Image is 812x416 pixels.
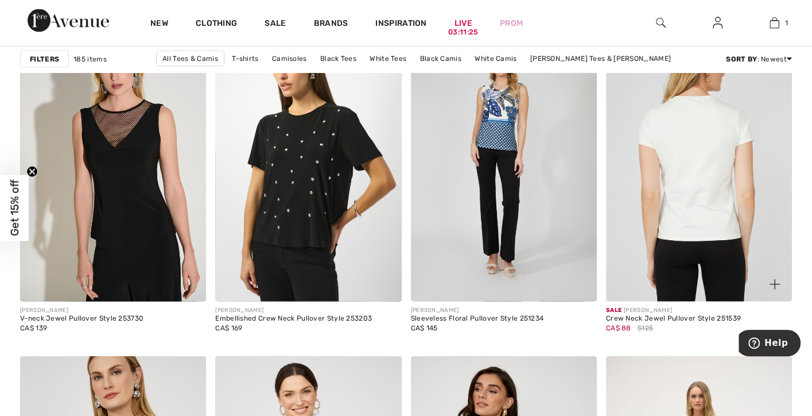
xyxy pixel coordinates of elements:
a: Camisoles [266,51,313,66]
span: CA$ 169 [215,324,242,332]
span: Inspiration [375,18,426,30]
iframe: Opens a widget where you can find more information [739,330,801,359]
a: White Camis [469,51,522,66]
span: CA$ 88 [606,324,631,332]
div: [PERSON_NAME] [411,306,544,315]
a: [PERSON_NAME] Tees & [PERSON_NAME] [340,67,492,82]
div: V-neck Jewel Pullover Style 253730 [20,315,143,323]
div: Sleeveless Floral Pullover Style 251234 [411,315,544,323]
a: Clothing [196,18,237,30]
button: Close teaser [26,166,38,178]
a: Black Tees [314,51,362,66]
a: Sign In [704,16,732,30]
span: $125 [638,323,653,333]
div: 03:11:25 [448,27,478,38]
img: 1ère Avenue [28,9,109,32]
a: White Tees [364,51,412,66]
div: : Newest [726,54,792,64]
a: Sale [265,18,286,30]
a: 1 [747,16,802,30]
img: plus_v2.svg [770,279,780,290]
span: 1 [785,18,788,28]
span: 185 items [73,54,107,64]
img: V-neck Jewel Pullover Style 253730. Black [20,22,206,302]
a: All Tees & Camis [156,51,224,67]
a: New [150,18,168,30]
a: Brands [314,18,348,30]
img: Sleeveless Floral Pullover Style 251234. Blue/Off White [411,22,597,302]
strong: Sort By [726,55,757,63]
img: My Info [713,16,722,30]
div: [PERSON_NAME] [20,306,143,315]
div: Embellished Crew Neck Pullover Style 253203 [215,315,372,323]
a: Crew Neck Jewel Pullover Style 251539. Off White [606,22,792,302]
img: search the website [656,16,666,30]
div: [PERSON_NAME] [606,306,741,315]
span: Sale [606,307,621,314]
img: Embellished Crew Neck Pullover Style 253203. Black [215,22,401,302]
a: T-shirts [226,51,264,66]
strong: Filters [30,54,59,64]
div: Crew Neck Jewel Pullover Style 251539 [606,315,741,323]
img: My Bag [770,16,779,30]
a: [PERSON_NAME] Tees & [PERSON_NAME] [525,51,677,66]
a: Prom [500,17,523,29]
div: [PERSON_NAME] [215,306,372,315]
a: Black Camis [414,51,467,66]
span: CA$ 139 [20,324,47,332]
span: CA$ 145 [411,324,438,332]
a: Live03:11:25 [454,17,472,29]
span: Get 15% off [8,180,21,236]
